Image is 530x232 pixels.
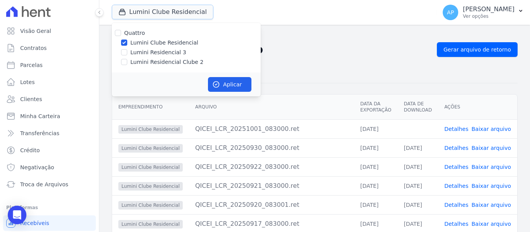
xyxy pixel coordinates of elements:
[398,157,438,176] td: [DATE]
[195,143,348,153] div: QICEI_LCR_20250930_083000.ret
[463,5,514,13] p: [PERSON_NAME]
[8,206,26,224] div: Open Intercom Messenger
[444,183,468,189] a: Detalhes
[112,43,431,57] h2: Exportações de Retorno
[195,124,348,134] div: QICEI_LCR_20251001_083000.ret
[471,126,511,132] a: Baixar arquivo
[130,39,198,47] label: Lumini Clube Residencial
[398,195,438,214] td: [DATE]
[6,203,93,212] div: Plataformas
[437,42,518,57] a: Gerar arquivo de retorno
[130,58,203,66] label: Lumini Residencial Clube 2
[20,44,47,52] span: Contratos
[471,221,511,227] a: Baixar arquivo
[112,5,213,19] button: Lumini Clube Residencial
[443,46,511,53] span: Gerar arquivo de retorno
[3,125,96,141] a: Transferências
[3,91,96,107] a: Clientes
[354,95,397,120] th: Data da Exportação
[447,10,454,15] span: AP
[118,182,183,191] span: Lumini Clube Residencial
[189,95,354,120] th: Arquivo
[444,145,468,151] a: Detalhes
[354,119,397,138] td: [DATE]
[118,201,183,210] span: Lumini Clube Residencial
[354,176,397,195] td: [DATE]
[3,23,96,39] a: Visão Geral
[398,176,438,195] td: [DATE]
[3,215,96,231] a: Recebíveis
[3,160,96,175] a: Negativação
[20,78,35,86] span: Lotes
[20,129,59,137] span: Transferências
[463,13,514,19] p: Ver opções
[471,183,511,189] a: Baixar arquivo
[195,219,348,229] div: QICEI_LCR_20250917_083000.ret
[436,2,530,23] button: AP [PERSON_NAME] Ver opções
[118,125,183,134] span: Lumini Clube Residencial
[195,181,348,191] div: QICEI_LCR_20250921_083000.ret
[20,112,60,120] span: Minha Carteira
[118,220,183,229] span: Lumini Clube Residencial
[20,219,49,227] span: Recebíveis
[20,95,42,103] span: Clientes
[20,146,40,154] span: Crédito
[354,138,397,157] td: [DATE]
[3,143,96,158] a: Crédito
[444,164,468,170] a: Detalhes
[354,157,397,176] td: [DATE]
[444,202,468,208] a: Detalhes
[20,61,43,69] span: Parcelas
[20,163,54,171] span: Negativação
[3,40,96,56] a: Contratos
[20,180,68,188] span: Troca de Arquivos
[3,74,96,90] a: Lotes
[354,195,397,214] td: [DATE]
[444,126,468,132] a: Detalhes
[118,144,183,153] span: Lumini Clube Residencial
[112,95,189,120] th: Empreendimento
[195,200,348,210] div: QICEI_LCR_20250920_083001.ret
[398,138,438,157] td: [DATE]
[471,145,511,151] a: Baixar arquivo
[3,57,96,73] a: Parcelas
[444,221,468,227] a: Detalhes
[471,164,511,170] a: Baixar arquivo
[438,95,517,120] th: Ações
[124,30,145,36] label: Quattro
[3,108,96,124] a: Minha Carteira
[20,27,51,35] span: Visão Geral
[398,95,438,120] th: Data de Download
[112,31,518,39] nav: Breadcrumb
[118,163,183,172] span: Lumini Clube Residencial
[130,48,186,57] label: Lumini Residencial 3
[3,177,96,192] a: Troca de Arquivos
[195,162,348,172] div: QICEI_LCR_20250922_083000.ret
[471,202,511,208] a: Baixar arquivo
[208,77,251,92] button: Aplicar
